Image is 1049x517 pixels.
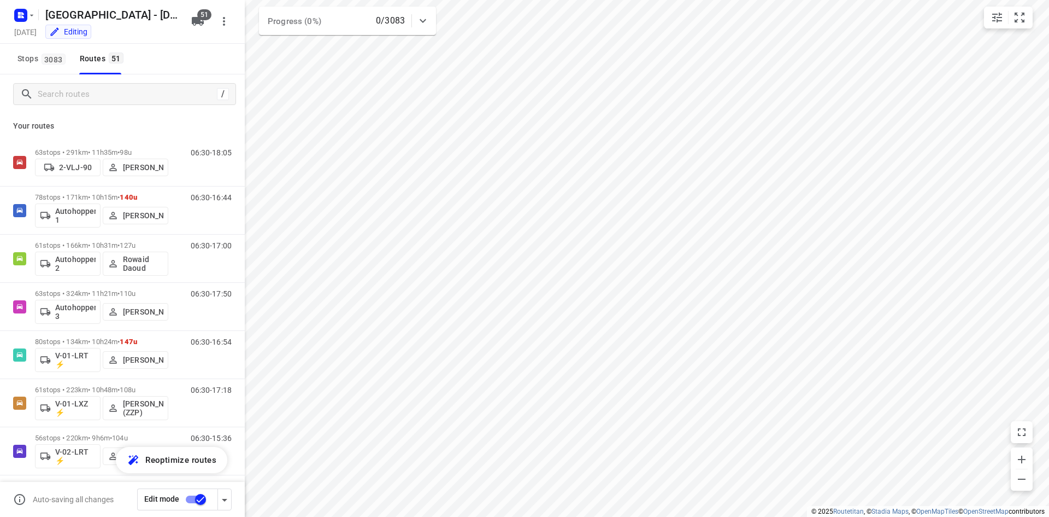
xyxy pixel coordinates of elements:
p: 78 stops • 171km • 10h15m [35,193,168,201]
p: [PERSON_NAME] [123,211,163,220]
button: Autohopper 1 [35,204,101,228]
button: 2-VLJ-90 [35,159,101,176]
p: 56 stops • 220km • 9h6m [35,434,168,442]
button: [PERSON_NAME] [103,351,168,369]
span: 147u [120,338,137,346]
a: OpenStreetMap [963,508,1009,515]
p: 80 stops • 134km • 10h24m [35,338,168,346]
div: Routes [80,52,127,66]
p: Auto-saving all changes [33,495,114,504]
p: 06:30-17:50 [191,289,232,298]
button: Reoptimize routes [116,447,227,473]
span: • [117,289,120,298]
button: 51 [187,10,209,32]
button: [PERSON_NAME] [103,303,168,321]
button: [PERSON_NAME] [103,159,168,176]
p: 63 stops • 324km • 11h21m [35,289,168,298]
div: Driver app settings [218,492,231,506]
span: 127u [120,241,135,249]
p: 06:30-15:36 [191,434,232,443]
button: Autohopper 2 [35,252,101,276]
p: V-02-LRT ⚡ [55,448,96,465]
p: 61 stops • 166km • 10h31m [35,241,168,249]
span: 51 [109,53,123,63]
button: Fit zoom [1009,7,1030,28]
span: • [117,241,120,249]
p: V-01-LRT ⚡ [55,351,96,369]
button: [PERSON_NAME] (ZZP) [103,396,168,420]
p: 06:30-18:05 [191,148,232,157]
p: [PERSON_NAME] [123,163,163,172]
span: • [117,148,120,156]
a: Routetitan [833,508,864,515]
p: [PERSON_NAME] [123,307,163,316]
p: 06:30-17:00 [191,241,232,250]
p: 06:30-16:54 [191,338,232,346]
p: 2-VLJ-90 [59,163,92,172]
button: V-01-LRT ⚡ [35,348,101,372]
button: Map settings [986,7,1008,28]
span: Reoptimize routes [145,453,216,467]
p: Rowaid Daoud [123,255,163,272]
a: OpenMapTiles [916,508,958,515]
a: Stadia Maps [871,508,909,515]
input: Search routes [38,86,217,103]
p: Autohopper 1 [55,207,96,224]
button: More [213,10,235,32]
p: V-01-LXZ ⚡ [55,399,96,417]
span: 108u [120,386,135,394]
button: Autohopper 3 [35,300,101,324]
span: • [117,338,120,346]
p: [PERSON_NAME] [123,356,163,364]
span: Progress (0%) [268,16,321,26]
p: Your routes [13,120,232,132]
span: 104u [112,434,128,442]
span: 3083 [42,54,66,65]
li: © 2025 , © , © © contributors [811,508,1045,515]
button: [PERSON_NAME] [103,207,168,224]
button: Rowaid Daoud [103,252,168,276]
span: • [117,193,120,201]
div: Progress (0%)0/3083 [259,7,436,35]
p: 06:30-17:18 [191,386,232,394]
p: 06:30-16:44 [191,193,232,202]
span: 51 [197,9,211,20]
span: Edit mode [144,495,179,503]
p: [PERSON_NAME] (ZZP) [123,399,163,417]
span: 110u [120,289,135,298]
button: V-01-LXZ ⚡ [35,396,101,420]
h5: [GEOGRAPHIC_DATA] - [DATE] [41,6,182,24]
span: • [117,386,120,394]
span: 140u [120,193,137,201]
span: • [110,434,112,442]
p: 63 stops • 291km • 11h35m [35,148,168,156]
span: 98u [120,148,131,156]
p: 0/3083 [376,14,405,27]
div: / [217,88,229,100]
span: Stops [17,52,69,66]
p: 61 stops • 223km • 10h48m [35,386,168,394]
h5: [DATE] [10,26,41,38]
button: [PERSON_NAME] [103,448,168,465]
div: You are currently in edit mode. [49,26,87,37]
p: Autohopper 3 [55,303,96,321]
p: Autohopper 2 [55,255,96,272]
button: V-02-LRT ⚡ [35,444,101,468]
div: small contained button group [984,7,1033,28]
